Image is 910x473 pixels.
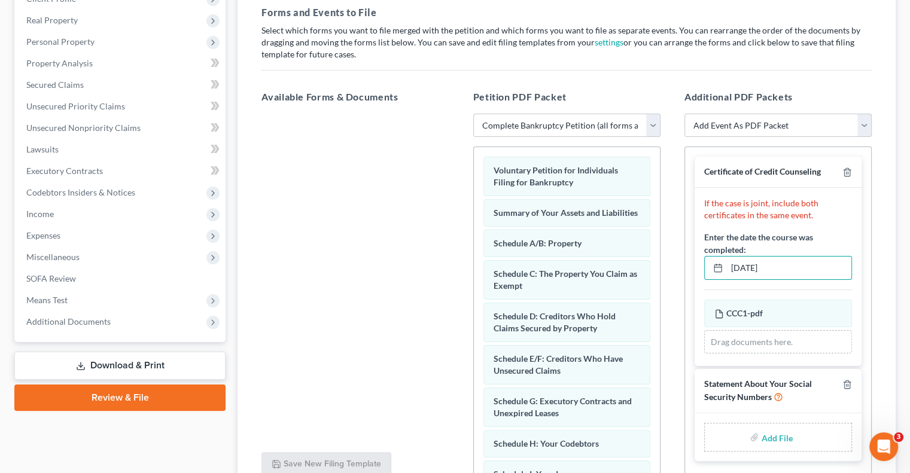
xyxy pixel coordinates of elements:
span: Means Test [26,295,68,305]
input: MM/DD/YYYY [727,257,851,279]
span: Statement About Your Social Security Numbers [704,379,812,402]
span: CCC1-pdf [726,308,763,318]
span: Property Analysis [26,58,93,68]
span: Schedule E/F: Creditors Who Have Unsecured Claims [494,353,623,376]
span: Lawsuits [26,144,59,154]
a: settings [595,37,623,47]
span: Unsecured Nonpriority Claims [26,123,141,133]
span: SOFA Review [26,273,76,283]
a: Unsecured Priority Claims [17,96,226,117]
span: Voluntary Petition for Individuals Filing for Bankruptcy [494,165,618,187]
span: Certificate of Credit Counseling [704,166,821,176]
a: Review & File [14,384,226,411]
span: Personal Property [26,36,95,47]
span: Expenses [26,230,60,240]
div: Drag documents here. [704,330,852,354]
iframe: Intercom live chat [869,432,898,461]
a: Secured Claims [17,74,226,96]
a: Executory Contracts [17,160,226,182]
a: SOFA Review [17,268,226,289]
span: Schedule D: Creditors Who Hold Claims Secured by Property [494,311,616,333]
span: Schedule C: The Property You Claim as Exempt [494,268,637,291]
span: Miscellaneous [26,252,80,262]
h5: Additional PDF Packets [684,90,872,104]
span: Codebtors Insiders & Notices [26,187,135,197]
span: Schedule A/B: Property [494,238,582,248]
span: 3 [894,432,903,442]
p: If the case is joint, include both certificates in the same event. [704,197,852,221]
span: Summary of Your Assets and Liabilities [494,207,638,218]
a: Unsecured Nonpriority Claims [17,117,226,139]
span: Executory Contracts [26,166,103,176]
span: Schedule G: Executory Contracts and Unexpired Leases [494,396,632,418]
span: Real Property [26,15,78,25]
h5: Available Forms & Documents [261,90,449,104]
span: Schedule H: Your Codebtors [494,438,599,448]
span: Additional Documents [26,316,111,326]
h5: Forms and Events to File [261,5,872,20]
span: Secured Claims [26,80,84,90]
span: Unsecured Priority Claims [26,101,125,111]
span: Petition PDF Packet [473,91,567,102]
a: Lawsuits [17,139,226,160]
a: Download & Print [14,352,226,380]
span: Income [26,209,54,219]
label: Enter the date the course was completed: [704,231,852,256]
a: Property Analysis [17,53,226,74]
p: Select which forms you want to file merged with the petition and which forms you want to file as ... [261,25,872,60]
